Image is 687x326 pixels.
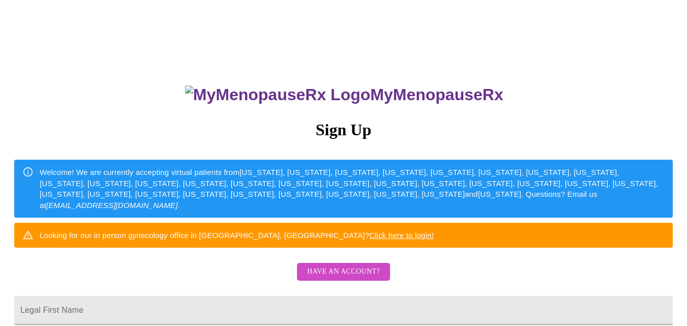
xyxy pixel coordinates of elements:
em: [EMAIL_ADDRESS][DOMAIN_NAME] [46,201,178,210]
button: Have an account? [297,263,390,281]
a: Click here to login! [369,231,434,240]
div: Welcome! We are currently accepting virtual patients from [US_STATE], [US_STATE], [US_STATE], [US... [40,163,665,215]
div: Looking for our in person gynecology office in [GEOGRAPHIC_DATA], [GEOGRAPHIC_DATA]? [40,226,434,245]
img: MyMenopauseRx Logo [185,85,370,104]
span: Have an account? [307,265,380,278]
h3: MyMenopauseRx [16,85,673,104]
h3: Sign Up [14,121,673,139]
a: Have an account? [294,274,393,283]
